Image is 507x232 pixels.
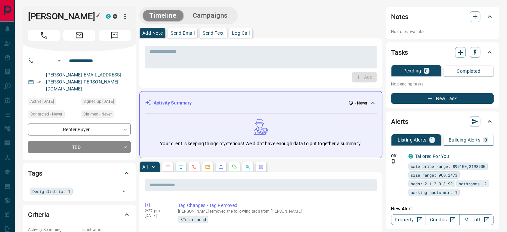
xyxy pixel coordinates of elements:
[457,69,480,73] p: Completed
[145,97,377,109] div: Activity Summary- Never
[415,154,449,159] a: Tailored For You
[178,209,374,214] p: [PERSON_NAME] removed the following tags from [PERSON_NAME]
[355,100,367,106] p: - Never
[28,165,131,181] div: Tags
[30,111,62,118] span: Contacted - Never
[391,159,396,164] svg: Push Notification Only
[391,9,494,25] div: Notes
[391,47,408,58] h2: Tasks
[178,164,184,170] svg: Lead Browsing Activity
[145,209,168,213] p: 2:27 pm
[30,98,54,105] span: Active [DATE]
[154,99,192,106] p: Activity Summary
[391,29,494,35] p: No notes available
[28,209,50,220] h2: Criteria
[180,216,206,223] span: 8TmpleLnchd
[431,138,433,142] p: 1
[28,30,60,41] span: Call
[391,93,494,104] button: New Task
[37,80,41,84] svg: Email Verified
[142,31,163,35] p: Add Note
[391,214,425,225] a: Property
[171,31,195,35] p: Send Email
[232,31,250,35] p: Log Call
[143,10,183,21] button: Timeline
[449,138,480,142] p: Building Alerts
[245,164,250,170] svg: Opportunities
[403,68,421,73] p: Pending
[46,72,121,91] a: [PERSON_NAME][EMAIL_ADDRESS][PERSON_NAME][PERSON_NAME][DOMAIN_NAME]
[232,164,237,170] svg: Requests
[83,111,112,118] span: Claimed - Never
[411,163,485,170] span: sale price range: 899100,2198900
[203,31,224,35] p: Send Text
[411,189,457,196] span: parking spots min: 1
[99,30,131,41] span: Message
[425,68,428,73] p: 0
[28,168,42,179] h2: Tags
[178,202,374,209] p: Tag Changes - Tag Removed
[398,138,427,142] p: Listing Alerts
[459,180,487,187] span: bathrooms: 2
[28,98,78,107] div: Tue Jun 14 2022
[106,14,111,19] div: condos.ca
[28,11,96,22] h1: [PERSON_NAME]
[83,98,114,105] span: Signed up [DATE]
[391,44,494,60] div: Tasks
[411,172,457,178] span: size range: 900,2473
[142,165,148,169] p: All
[391,11,408,22] h2: Notes
[391,153,404,159] p: Off
[113,14,117,19] div: mrloft.ca
[28,123,131,136] div: Renter , Buyer
[391,113,494,130] div: Alerts
[63,30,95,41] span: Email
[32,188,70,195] span: DesignDistrict_1
[165,164,170,170] svg: Notes
[81,98,131,107] div: Wed Aug 15 2012
[391,79,494,89] p: No pending tasks
[28,141,131,153] div: TBD
[28,207,131,223] div: Criteria
[459,214,494,225] a: Mr.Loft
[391,116,408,127] h2: Alerts
[192,164,197,170] svg: Calls
[425,214,459,225] a: Condos
[484,138,487,142] p: 0
[408,154,413,159] div: condos.ca
[160,140,361,147] p: Your client is keeping things mysterious! We didn't have enough data to put together a summary.
[145,213,168,218] p: [DATE]
[391,205,494,212] p: New Alert:
[258,164,264,170] svg: Agent Actions
[186,10,234,21] button: Campaigns
[411,180,453,187] span: beds: 2.1-2.9,3-99
[218,164,224,170] svg: Listing Alerts
[205,164,210,170] svg: Emails
[119,187,128,196] button: Open
[55,57,63,65] button: Open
